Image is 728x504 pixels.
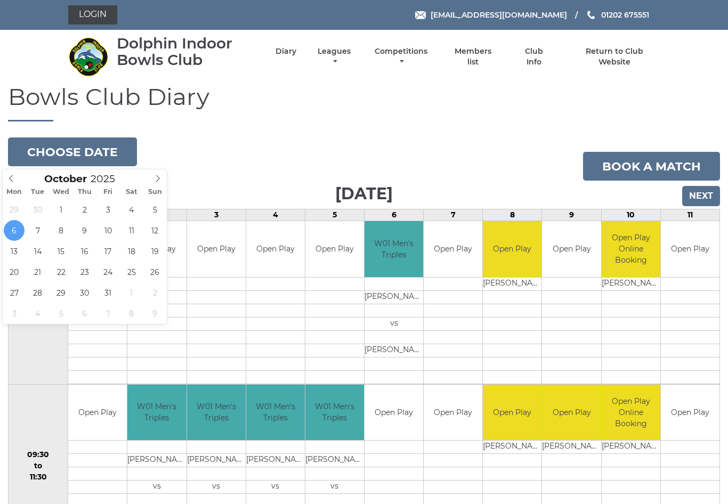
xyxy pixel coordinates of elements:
span: October 23, 2025 [74,262,95,282]
span: November 6, 2025 [74,303,95,324]
span: November 5, 2025 [51,303,71,324]
td: Open Play [483,221,541,277]
img: Phone us [587,11,595,19]
span: October 26, 2025 [144,262,165,282]
td: 6 [365,209,424,221]
span: October 27, 2025 [4,282,25,303]
span: October 16, 2025 [74,241,95,262]
span: November 4, 2025 [27,303,48,324]
td: vs [305,481,364,494]
span: Scroll to increment [44,174,87,184]
td: vs [246,481,305,494]
span: October 6, 2025 [4,220,25,241]
button: Choose date [8,137,137,166]
input: Next [682,186,720,206]
span: 01202 675551 [601,10,649,20]
td: W01 Men's Triples [246,385,305,441]
td: 8 [483,209,542,221]
a: Competitions [372,46,430,67]
span: October 10, 2025 [98,220,118,241]
td: Open Play [305,221,364,277]
span: October 20, 2025 [4,262,25,282]
span: October 28, 2025 [27,282,48,303]
td: Open Play [483,385,541,441]
span: October 14, 2025 [27,241,48,262]
td: 11 [660,209,719,221]
td: Open Play [246,221,305,277]
a: Return to Club Website [570,46,660,67]
td: vs [127,481,186,494]
span: October 3, 2025 [98,199,118,220]
span: October 31, 2025 [98,282,118,303]
span: October 1, 2025 [51,199,71,220]
span: Fri [96,189,120,196]
span: October 19, 2025 [144,241,165,262]
span: October 4, 2025 [121,199,142,220]
a: Book a match [583,152,720,181]
td: Open Play Online Booking [602,221,660,277]
span: October 17, 2025 [98,241,118,262]
span: October 24, 2025 [98,262,118,282]
td: [PERSON_NAME] [365,290,423,304]
td: Open Play [542,385,601,441]
td: [PERSON_NAME] [602,277,660,290]
span: Sat [120,189,143,196]
input: Scroll to increment [87,173,128,185]
td: [PERSON_NAME] [602,441,660,454]
a: Login [68,5,117,25]
td: Open Play [661,221,719,277]
span: October 25, 2025 [121,262,142,282]
span: November 7, 2025 [98,303,118,324]
td: Open Play [365,385,423,441]
td: W01 Men's Triples [187,385,246,441]
h1: Bowls Club Diary [8,84,720,121]
span: November 9, 2025 [144,303,165,324]
td: [PERSON_NAME] [542,441,601,454]
span: October 22, 2025 [51,262,71,282]
td: 9 [542,209,601,221]
span: Mon [3,189,26,196]
span: October 2, 2025 [74,199,95,220]
span: October 29, 2025 [51,282,71,303]
span: October 15, 2025 [51,241,71,262]
a: Members list [449,46,498,67]
td: [PERSON_NAME] [246,454,305,467]
td: 10 [601,209,660,221]
span: October 11, 2025 [121,220,142,241]
span: November 1, 2025 [121,282,142,303]
span: November 2, 2025 [144,282,165,303]
td: W01 Men's Triples [305,385,364,441]
td: Open Play [542,221,601,277]
td: [PERSON_NAME] [127,454,186,467]
td: W01 Men's Triples [127,385,186,441]
span: October 7, 2025 [27,220,48,241]
td: [PERSON_NAME] [483,277,541,290]
span: October 21, 2025 [27,262,48,282]
span: October 9, 2025 [74,220,95,241]
a: Leagues [315,46,353,67]
td: W01 Men's Triples [365,221,423,277]
a: Club Info [516,46,551,67]
td: vs [365,317,423,330]
td: 5 [305,209,364,221]
span: Wed [50,189,73,196]
td: Open Play Online Booking [602,385,660,441]
span: November 8, 2025 [121,303,142,324]
span: October 12, 2025 [144,220,165,241]
span: September 29, 2025 [4,199,25,220]
span: Tue [26,189,50,196]
td: Open Play [68,385,127,441]
span: November 3, 2025 [4,303,25,324]
td: [PERSON_NAME] [483,441,541,454]
span: October 30, 2025 [74,282,95,303]
a: Diary [276,46,296,56]
img: Email [415,11,426,19]
td: Open Play [424,221,482,277]
td: Open Play [661,385,719,441]
span: October 18, 2025 [121,241,142,262]
span: October 8, 2025 [51,220,71,241]
span: Sun [143,189,167,196]
a: Email [EMAIL_ADDRESS][DOMAIN_NAME] [415,9,567,21]
span: October 5, 2025 [144,199,165,220]
td: 4 [246,209,305,221]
